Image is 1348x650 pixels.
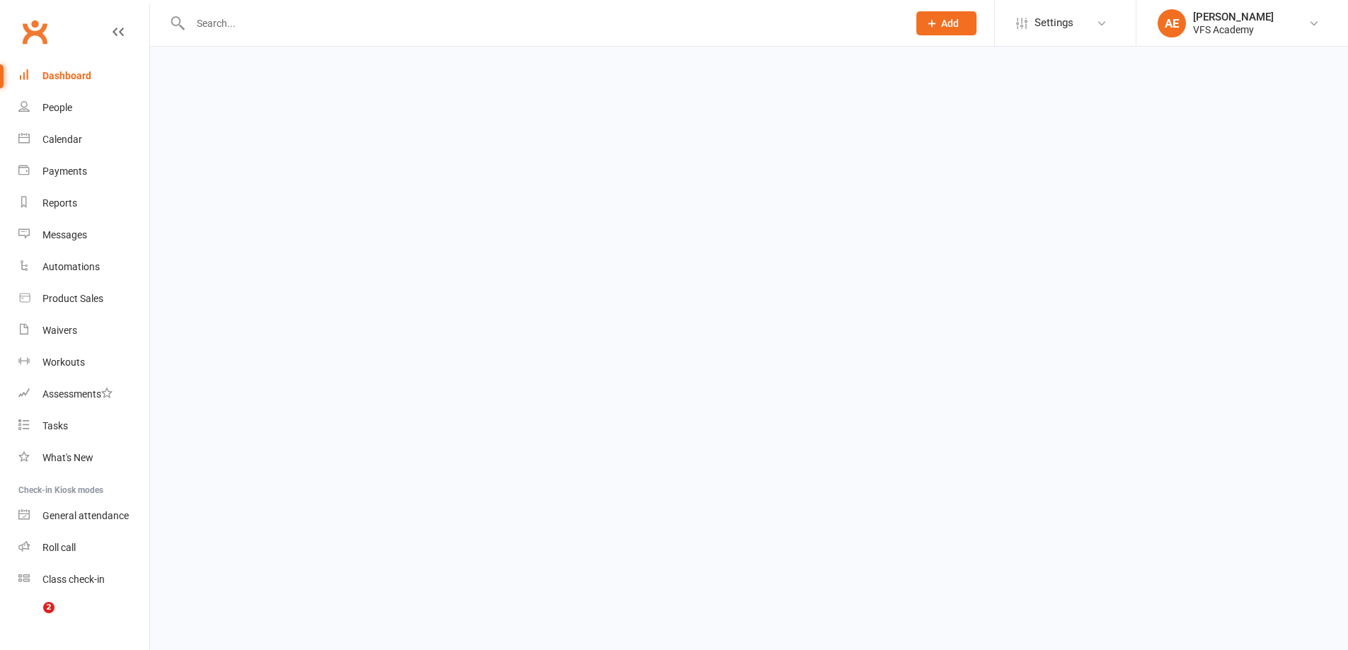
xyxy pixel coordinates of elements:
div: Waivers [42,325,77,336]
iframe: Intercom live chat [14,602,48,636]
a: Messages [18,219,149,251]
a: Waivers [18,315,149,347]
a: Roll call [18,532,149,564]
div: Class check-in [42,574,105,585]
div: What's New [42,452,93,463]
a: Clubworx [17,14,52,50]
a: General attendance kiosk mode [18,500,149,532]
button: Add [916,11,977,35]
div: Workouts [42,356,85,368]
a: Workouts [18,347,149,378]
div: AE [1158,9,1186,37]
a: Assessments [18,378,149,410]
div: VFS Academy [1193,23,1274,36]
div: [PERSON_NAME] [1193,11,1274,23]
a: Dashboard [18,60,149,92]
div: Automations [42,261,100,272]
a: Automations [18,251,149,283]
a: What's New [18,442,149,474]
div: Roll call [42,542,76,553]
div: Tasks [42,420,68,431]
div: General attendance [42,510,129,521]
div: Messages [42,229,87,240]
div: Product Sales [42,293,103,304]
a: Payments [18,156,149,187]
div: Reports [42,197,77,209]
div: Assessments [42,388,113,400]
span: Settings [1035,7,1073,39]
span: 2 [43,602,54,613]
a: People [18,92,149,124]
div: Calendar [42,134,82,145]
div: Payments [42,166,87,177]
a: Reports [18,187,149,219]
a: Class kiosk mode [18,564,149,596]
input: Search... [186,13,898,33]
a: Calendar [18,124,149,156]
div: People [42,102,72,113]
a: Tasks [18,410,149,442]
div: Dashboard [42,70,91,81]
a: Product Sales [18,283,149,315]
span: Add [941,18,959,29]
